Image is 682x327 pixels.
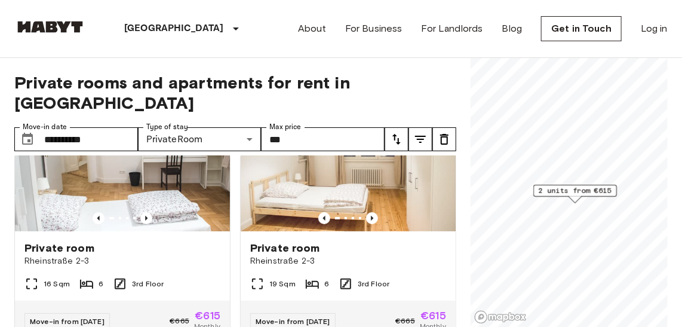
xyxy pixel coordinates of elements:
img: Marketing picture of unit DE-01-090-02M [241,88,456,231]
span: Private room [24,241,94,255]
span: Move-in from [DATE] [30,317,105,326]
div: Map marker [533,185,617,203]
a: About [298,22,326,36]
button: Previous image [140,212,152,224]
span: Private room [250,241,320,255]
a: Log in [641,22,668,36]
span: €615 [420,310,446,321]
button: tune [432,127,456,151]
a: Get in Touch [541,16,622,41]
label: Type of stay [146,122,188,132]
span: 3rd Floor [358,279,389,289]
span: €665 [170,316,189,326]
a: For Landlords [422,22,483,36]
span: €615 [195,310,220,321]
span: 2 units from €615 [539,185,612,196]
button: Previous image [366,212,378,224]
span: 3rd Floor [132,279,164,289]
a: Blog [502,22,523,36]
button: tune [408,127,432,151]
span: 6 [99,279,103,289]
span: 6 [324,279,329,289]
span: Private rooms and apartments for rent in [GEOGRAPHIC_DATA] [14,72,456,113]
img: Marketing picture of unit DE-01-090-05M [15,88,230,231]
button: tune [385,127,408,151]
button: Previous image [93,212,105,224]
button: Choose date, selected date is 1 Oct 2025 [16,127,39,151]
img: Habyt [14,21,86,33]
a: Mapbox logo [474,310,527,324]
p: [GEOGRAPHIC_DATA] [124,22,224,36]
span: 19 Sqm [269,279,296,289]
span: Rheinstraße 2-3 [250,255,446,267]
a: For Business [345,22,403,36]
span: €665 [395,316,415,326]
label: Max price [269,122,302,132]
label: Move-in date [23,122,67,132]
span: 16 Sqm [44,279,70,289]
div: PrivateRoom [138,127,262,151]
span: Move-in from [DATE] [256,317,330,326]
span: Rheinstraße 2-3 [24,255,220,267]
button: Previous image [318,212,330,224]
